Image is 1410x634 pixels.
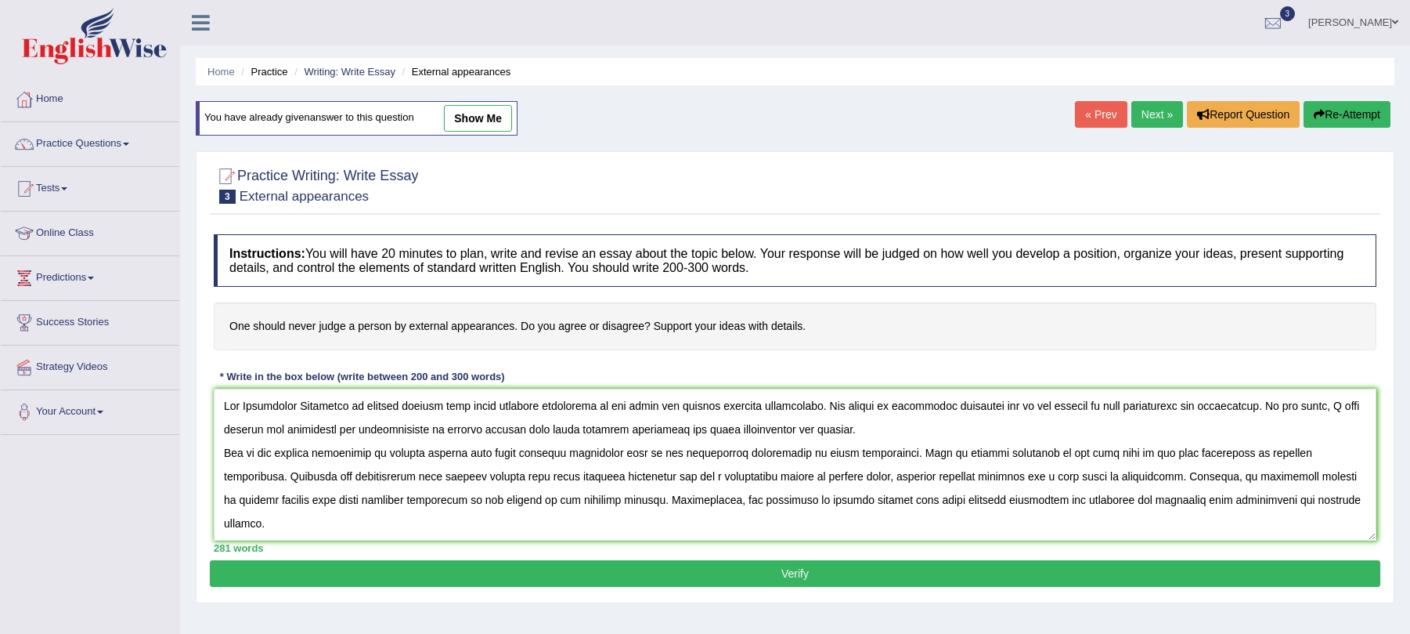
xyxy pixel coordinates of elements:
[1131,101,1183,128] a: Next »
[444,105,512,132] a: show me
[214,370,510,385] div: * Write in the box below (write between 200 and 300 words)
[196,101,517,136] div: You have already given answer to this question
[1,78,179,117] a: Home
[219,190,236,204] span: 3
[1075,101,1127,128] a: « Prev
[214,234,1376,287] h4: You will have 20 minutes to plan, write and revise an essay about the topic below. Your response ...
[1,212,179,251] a: Online Class
[207,66,235,78] a: Home
[1,346,179,385] a: Strategy Videos
[1,256,179,295] a: Predictions
[210,560,1380,587] button: Verify
[214,165,418,204] h2: Practice Writing: Write Essay
[304,66,395,78] a: Writing: Write Essay
[1,390,179,429] a: Your Account
[229,247,305,260] b: Instructions:
[214,541,1376,556] div: 281 words
[1304,101,1390,128] button: Re-Attempt
[1187,101,1300,128] button: Report Question
[1,167,179,206] a: Tests
[214,303,1376,350] h4: One should never judge a person by external appearances. Do you agree or disagree? Support your i...
[398,64,511,79] li: External appearances
[240,189,369,204] small: External appearances
[1280,6,1296,21] span: 3
[1,122,179,161] a: Practice Questions
[237,64,287,79] li: Practice
[1,301,179,340] a: Success Stories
